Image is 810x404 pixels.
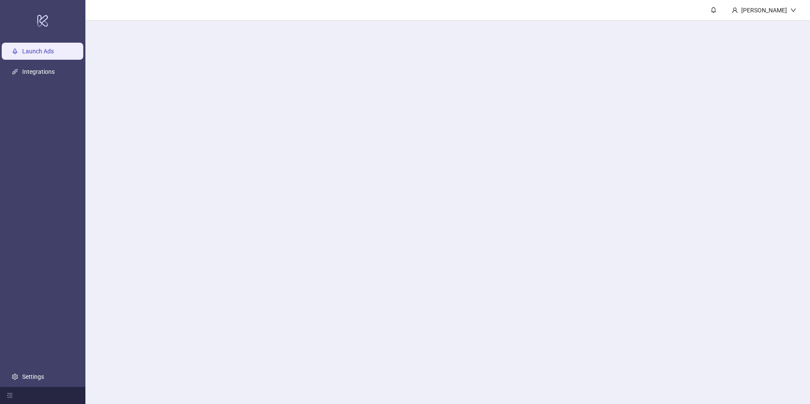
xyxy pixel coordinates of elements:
[22,68,55,75] a: Integrations
[22,48,54,55] a: Launch Ads
[790,7,796,13] span: down
[22,373,44,380] a: Settings
[711,7,716,13] span: bell
[7,392,13,398] span: menu-fold
[732,7,738,13] span: user
[738,6,790,15] div: [PERSON_NAME]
